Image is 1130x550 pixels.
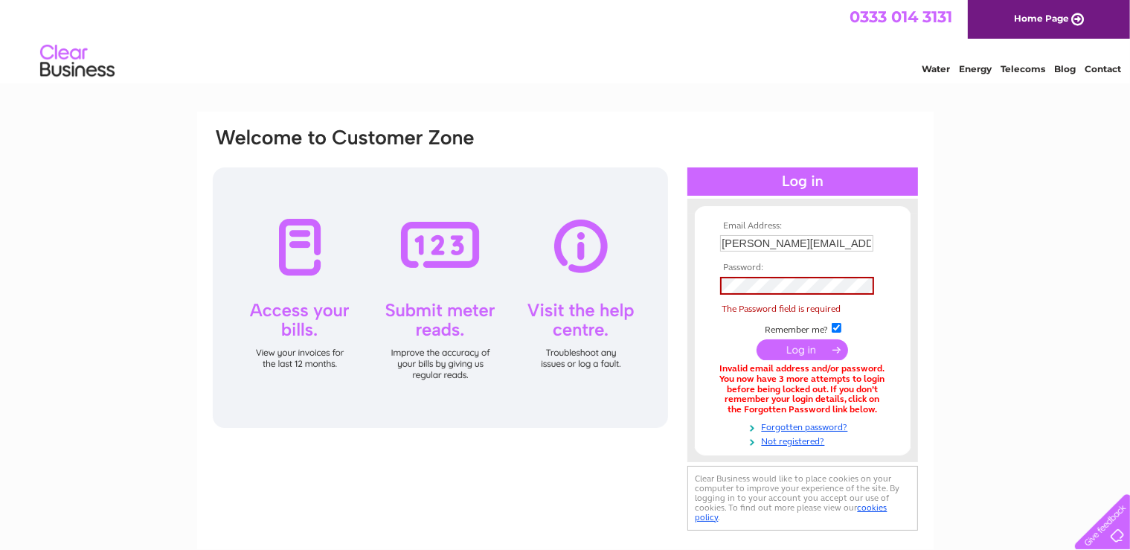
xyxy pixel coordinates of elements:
td: Remember me? [716,321,889,336]
div: Invalid email address and/or password. You now have 3 more attempts to login before being locked ... [720,364,885,415]
a: Not registered? [720,433,889,447]
div: Clear Business would like to place cookies on your computer to improve your experience of the sit... [687,466,918,531]
a: 0333 014 3131 [850,7,952,26]
img: logo.png [39,39,115,84]
a: Water [922,63,950,74]
div: Clear Business is a trading name of Verastar Limited (registered in [GEOGRAPHIC_DATA] No. 3667643... [214,8,917,72]
input: Submit [757,339,848,360]
span: The Password field is required [722,304,841,314]
th: Email Address: [716,221,889,231]
a: Telecoms [1001,63,1045,74]
a: Energy [959,63,992,74]
a: Forgotten password? [720,419,889,433]
a: Blog [1054,63,1076,74]
a: Contact [1085,63,1121,74]
th: Password: [716,263,889,273]
a: cookies policy [696,502,887,522]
